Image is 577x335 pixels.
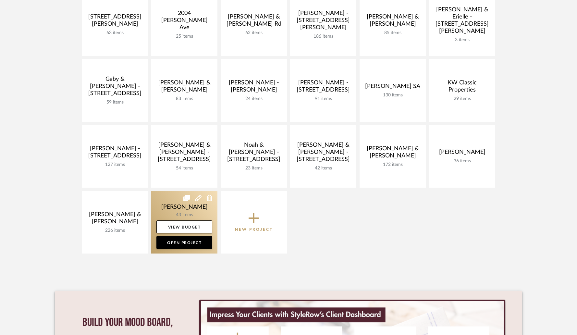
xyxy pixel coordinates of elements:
div: 127 items [87,162,143,167]
div: 54 items [156,166,212,171]
div: [PERSON_NAME] & [PERSON_NAME] Rd [226,13,282,30]
div: 29 items [434,96,490,102]
div: [PERSON_NAME] & [PERSON_NAME] [87,211,143,228]
div: [PERSON_NAME] - [STREET_ADDRESS] [87,145,143,162]
div: [PERSON_NAME] & [PERSON_NAME] - [STREET_ADDRESS] [295,142,351,166]
div: 36 items [434,158,490,164]
div: 59 items [87,100,143,105]
div: [PERSON_NAME] & Erielle - [STREET_ADDRESS][PERSON_NAME] [434,6,490,37]
div: 2004 [PERSON_NAME] Ave [156,10,212,34]
button: New Project [221,191,287,254]
div: 91 items [295,96,351,102]
div: 42 items [295,166,351,171]
div: [PERSON_NAME] & [PERSON_NAME] [156,79,212,96]
div: 83 items [156,96,212,102]
div: 85 items [365,30,421,36]
div: 186 items [295,34,351,39]
div: [PERSON_NAME] & [PERSON_NAME] [365,145,421,162]
div: [PERSON_NAME] [434,149,490,158]
div: 3 items [434,37,490,43]
div: 62 items [226,30,282,36]
div: 23 items [226,166,282,171]
div: 24 items [226,96,282,102]
div: [PERSON_NAME] & [PERSON_NAME] [365,13,421,30]
div: KW Classic Properties [434,79,490,96]
div: [PERSON_NAME] SA [365,83,421,93]
div: [PERSON_NAME] - [PERSON_NAME] [226,79,282,96]
div: [STREET_ADDRESS][PERSON_NAME] [87,13,143,30]
div: [PERSON_NAME] - [STREET_ADDRESS] [295,79,351,96]
div: Noah & [PERSON_NAME] - [STREET_ADDRESS] [226,142,282,166]
a: Open Project [156,236,212,249]
div: 130 items [365,93,421,98]
div: [PERSON_NAME] & [PERSON_NAME] - [STREET_ADDRESS] [156,142,212,166]
div: 226 items [87,228,143,233]
div: Gaby & [PERSON_NAME] -[STREET_ADDRESS] [87,76,143,100]
div: 172 items [365,162,421,167]
div: 63 items [87,30,143,36]
a: View Budget [156,220,212,233]
div: [PERSON_NAME] - [STREET_ADDRESS][PERSON_NAME] [295,10,351,34]
p: New Project [235,226,273,233]
div: 25 items [156,34,212,39]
